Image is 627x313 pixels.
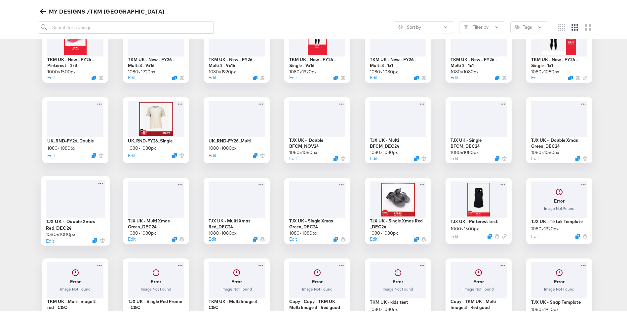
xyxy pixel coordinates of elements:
[289,67,317,73] div: 1080 × 1920 px
[568,74,573,78] svg: Duplicate
[414,154,419,159] button: Duplicate
[531,147,559,154] div: 1080 × 1080 px
[209,136,251,142] div: UK_RND-FY26_Multi
[123,15,189,81] div: TKM UK - New - FY26 - Multi 3 - 9x161080×1920pxEditDuplicate
[333,154,338,159] button: Duplicate
[451,135,507,147] div: TJX UK - Single BFCM_DEC24
[47,55,103,67] div: TKM UK - New - FY26 - Pinterest - 2x3
[41,5,165,14] span: MY DESIGNS /TKM [GEOGRAPHIC_DATA]
[39,20,214,32] input: Search for a design
[289,296,345,309] div: Copy - Copy - TKM UK - Multi Image 3 - Red good
[209,296,265,309] div: TKM UK - Multi Image 3 - C&C
[446,15,512,81] div: TKM UK - New - FY26 - Multi 2 - 1x11080×1080pxEditDuplicate
[42,95,108,161] div: UK_RND-FY26_Double1080×1080pxEditDuplicate
[128,216,184,228] div: TJX UK - Multi Xmas Green_DEC24
[414,74,419,78] svg: Duplicate
[531,135,587,147] div: TJX UK - Double Xmas Green_DEC24
[172,151,177,156] svg: Duplicate
[172,235,177,240] svg: Duplicate
[92,236,97,241] svg: Duplicate
[172,74,177,78] svg: Duplicate
[451,231,458,238] button: Edit
[370,234,377,240] button: Edit
[92,151,96,156] svg: Duplicate
[47,136,94,142] div: UK_RND-FY26_Double
[333,235,338,240] svg: Duplicate
[398,23,403,27] svg: Sliders
[289,234,297,240] button: Edit
[531,224,559,230] div: 1080 × 1920 px
[370,147,398,154] div: 1080 × 1080 px
[451,73,458,79] button: Edit
[370,216,426,228] div: TJX UK - Single Xmas Red _DEC24
[531,231,539,238] button: Edit
[289,228,317,234] div: 1080 × 1080 px
[531,73,539,79] button: Edit
[451,296,507,309] div: Copy - TKM UK - Multi Image 3 - Red good
[284,176,350,242] div: TJX UK - Single Xmas Green_DEC241080×1080pxEditDuplicate
[128,228,156,234] div: 1080 × 1080 px
[47,73,55,79] button: Edit
[451,67,479,73] div: 1080 × 1080 px
[446,176,512,242] div: TJX UK - Pinterest test1000×1500pxEditDuplicate
[209,73,216,79] button: Edit
[46,216,105,229] div: TJX UK - Double Xmas Red_DEC24
[128,143,156,149] div: 1080 × 1080 px
[289,55,345,67] div: TKM UK - New - FY26 - Single - 9x16
[92,74,96,78] svg: Duplicate
[365,176,431,242] div: TJX UK - Single Xmas Red _DEC241080×1080pxEditDuplicate
[526,176,592,242] div: ErrorImage Not FoundTJX UK - Tiktok Template1080×1920pxEditDuplicate
[526,95,592,161] div: TJX UK - Double Xmas Green_DEC241080×1080pxEditDuplicate
[414,235,419,240] svg: Duplicate
[46,229,75,235] div: 1080 × 1080 px
[253,235,257,240] svg: Duplicate
[209,143,237,149] div: 1080 × 1080 px
[531,153,539,160] button: Edit
[370,55,426,67] div: TKM UK - New - FY26 - Multi 3 - 1x1
[253,74,257,78] svg: Duplicate
[459,20,505,31] button: FilterFilter by
[531,55,587,67] div: TKM UK - New - FY26 - Single - 1x1
[365,95,431,161] div: TJX UK - Multi BFCM_DEC241080×1080pxEditDuplicate
[510,20,548,31] button: TagTags
[47,67,76,73] div: 1000 × 1500 px
[531,304,559,311] div: 1080 × 1920 px
[289,153,297,160] button: Edit
[128,234,136,240] button: Edit
[446,95,512,161] div: TJX UK - Single BFCM_DEC241080×1080pxEditDuplicate
[209,55,265,67] div: TKM UK - New - FY26 - Multi 2 - 9x16
[46,235,54,242] button: Edit
[495,74,499,78] svg: Duplicate
[289,147,317,154] div: 1080 × 1080 px
[123,176,189,242] div: TJX UK - Multi Xmas Green_DEC241080×1080pxEditDuplicate
[370,73,377,79] button: Edit
[495,154,499,159] button: Duplicate
[370,153,377,160] button: Edit
[571,22,578,29] svg: Medium grid
[575,232,580,237] button: Duplicate
[284,95,350,161] div: TJX UK - Double BFCM_NOV241080×1080pxEditDuplicate
[39,5,167,14] button: MY DESIGNS /TKM [GEOGRAPHIC_DATA]
[128,136,173,142] div: UK_RND-FY26_Single
[289,216,345,228] div: TJX UK - Single Xmas Green_DEC24
[451,216,498,223] div: TJX UK - Pinterest test
[575,154,580,159] svg: Duplicate
[47,143,75,149] div: 1080 × 1080 px
[370,304,398,311] div: 1080 × 1080 px
[41,174,110,244] div: TJX UK - Double Xmas Red_DEC241080×1080pxEditDuplicate
[451,224,479,230] div: 1000 × 1500 px
[209,216,265,228] div: TJX UK - Multi Xmas Red_DEC24
[128,67,155,73] div: 1080 × 1920 px
[128,151,136,157] button: Edit
[526,15,592,81] div: TKM UK - New - FY26 - Single - 1x11080×1080pxEditDuplicate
